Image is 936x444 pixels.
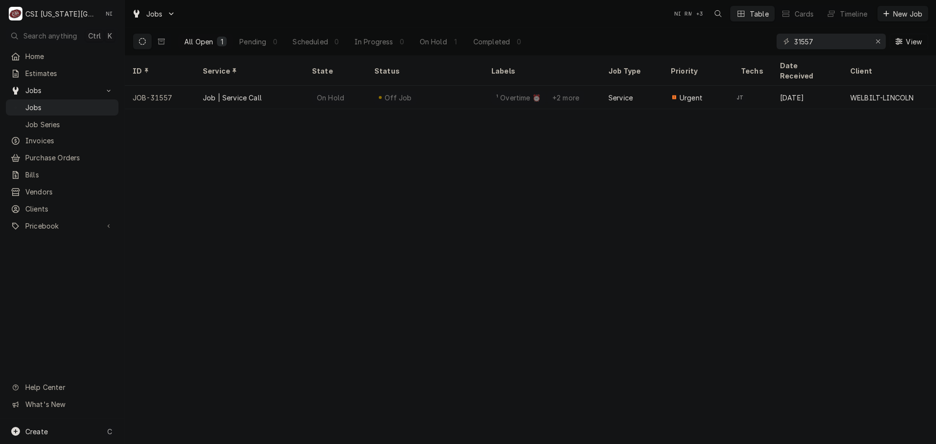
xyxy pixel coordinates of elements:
div: Service [608,93,633,103]
span: Job Series [25,119,114,130]
div: C [9,7,22,20]
a: Invoices [6,133,118,149]
span: C [107,426,112,437]
span: Bills [25,170,114,180]
div: 1 [219,37,225,47]
button: New Job [877,6,928,21]
a: Go to What's New [6,396,118,412]
div: Priority [671,66,723,76]
span: What's New [25,399,113,409]
div: 0 [272,37,278,47]
span: Home [25,51,114,61]
a: Go to Pricebook [6,218,118,234]
span: Pricebook [25,221,99,231]
span: Create [25,427,48,436]
div: 1 [453,37,459,47]
div: Cards [795,9,814,19]
div: CSI [US_STATE][GEOGRAPHIC_DATA] [25,9,97,19]
div: Timeline [840,9,867,19]
span: Invoices [25,135,114,146]
input: Keyword search [794,34,867,49]
a: Bills [6,167,118,183]
a: Jobs [6,99,118,116]
a: Go to Help Center [6,379,118,395]
button: View [890,34,928,49]
span: View [904,37,924,47]
a: Purchase Orders [6,150,118,166]
div: Service [203,66,294,76]
div: Nate Ingram's Avatar [671,7,684,20]
div: Jimmy Terrell's Avatar [733,91,747,104]
div: Date Received [780,60,833,81]
button: Erase input [870,34,886,49]
div: JOB-31557 [125,86,195,109]
div: ¹ Overtime ⏰ [495,93,542,103]
div: Completed [473,37,510,47]
span: Urgent [680,93,702,103]
div: CSI Kansas City's Avatar [9,7,22,20]
div: Status [374,66,474,76]
div: Job | Service Call [203,93,262,103]
a: Job Series [6,116,118,133]
div: All Open [184,37,213,47]
a: Estimates [6,65,118,81]
a: Home [6,48,118,64]
div: Table [750,9,769,19]
div: [DATE] [772,86,842,109]
div: +2 more [551,93,580,103]
div: NI [102,7,116,20]
div: Job Type [608,66,655,76]
span: Jobs [146,9,163,19]
div: Off Job [383,93,413,103]
span: Help Center [25,382,113,392]
a: Clients [6,201,118,217]
div: 0 [399,37,405,47]
div: 0 [334,37,340,47]
div: + 3 [693,7,706,20]
span: Clients [25,204,114,214]
div: NI [671,7,684,20]
button: Open search [710,6,726,21]
span: Jobs [25,85,99,96]
div: 0 [516,37,522,47]
a: Go to Jobs [128,6,179,22]
a: Go to Jobs [6,82,118,98]
div: In Progress [354,37,393,47]
div: Nate Ingram's Avatar [102,7,116,20]
button: Search anythingCtrlK [6,27,118,44]
div: Robert Mendon's Avatar [682,7,696,20]
span: New Job [891,9,924,19]
div: RM [682,7,696,20]
div: Labels [491,66,593,76]
span: Purchase Orders [25,153,114,163]
span: K [108,31,112,41]
span: Vendors [25,187,114,197]
div: On Hold [420,37,447,47]
a: Vendors [6,184,118,200]
div: On Hold [316,93,345,103]
span: Jobs [25,102,114,113]
div: Techs [741,66,764,76]
div: Scheduled [292,37,328,47]
div: Pending [239,37,266,47]
span: Estimates [25,68,114,78]
div: ID [133,66,185,76]
span: Search anything [23,31,77,41]
div: State [312,66,359,76]
span: Ctrl [88,31,101,41]
div: WELBILT-LINCOLN [850,93,914,103]
div: JT [733,91,747,104]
